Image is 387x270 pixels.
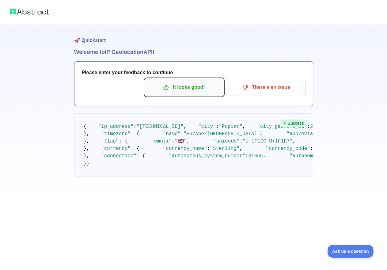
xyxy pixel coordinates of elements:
span: , [293,139,296,144]
h1: Welcome to IP Geolocation API! [74,48,313,56]
span: "🇬🇧" [175,139,187,144]
span: : [216,124,219,129]
span: , [187,139,190,144]
span: : { [131,131,139,137]
span: "Poplar" [219,124,242,129]
span: "Sterling" [210,146,239,151]
span: "timezone" [101,131,131,137]
p: There's an issue [232,82,301,93]
span: : [172,139,175,144]
span: "emoji" [151,139,172,144]
span: "connection" [101,153,136,159]
iframe: Toggle Customer Support [328,245,375,258]
button: It looks good! [145,79,223,96]
span: : { [119,139,128,144]
span: { [84,124,87,129]
span: "unicode" [213,139,240,144]
h3: Please enter your feedback to continue [82,69,305,76]
span: "city_geoname_id" [257,124,307,129]
span: "U+1F1EC U+1F1E7" [243,139,293,144]
span: : [240,139,243,144]
span: "autonomous_system_organization" [290,153,384,159]
span: "autonomous_system_number" [169,153,245,159]
span: : [245,153,249,159]
img: Abstract logo [10,7,49,16]
span: "currency_code" [266,146,310,151]
span: , [260,131,263,137]
span: "city" [198,124,216,129]
span: 2640091 [310,124,331,129]
p: It looks good! [150,82,219,93]
span: : { [131,146,139,151]
span: "flag" [101,139,119,144]
span: : [307,124,310,129]
span: "name" [163,131,181,137]
span: : [180,131,184,137]
span: "abbreviation" [286,131,328,137]
span: 31655 [248,153,263,159]
span: , [239,146,242,151]
span: , [263,153,266,159]
span: "[TECHNICAL_ID]" [136,124,184,129]
span: : [134,124,137,129]
span: , [242,124,245,129]
button: There's an issue [227,79,305,96]
span: "Europe/[GEOGRAPHIC_DATA]" [184,131,260,137]
span: : { [136,153,145,159]
span: : [310,146,313,151]
span: "currency" [101,146,131,151]
h1: 🚀 Quickstart [74,25,313,48]
span: "currency_name" [163,146,207,151]
span: "ip_address" [98,124,134,129]
span: , [184,124,187,129]
span: Success [281,120,307,127]
span: : [207,146,210,151]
